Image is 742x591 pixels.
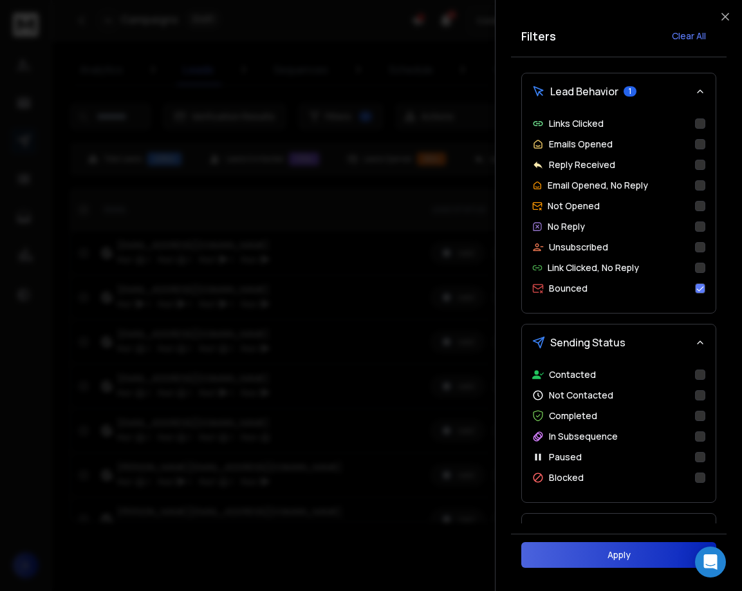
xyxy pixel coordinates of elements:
button: Sending Status [522,324,716,361]
p: Links Clicked [549,117,604,130]
p: In Subsequence [549,430,618,443]
p: Reply Received [549,158,615,171]
span: Sending Status [550,335,626,350]
button: Lead Behavior1 [522,73,716,109]
button: Apply [521,542,716,568]
p: Link Clicked, No Reply [548,261,639,274]
div: Sending Status [522,361,716,502]
div: Lead Behavior1 [522,109,716,313]
div: Open Intercom Messenger [695,547,726,577]
button: Clear All [662,23,716,49]
span: Lead Behavior [550,84,618,99]
p: Email Opened, No Reply [548,179,648,192]
p: Emails Opened [549,138,613,151]
button: Email Provider [522,514,716,550]
p: Blocked [549,471,584,484]
p: Completed [549,409,597,422]
p: Bounced [549,282,588,295]
h2: Filters [521,27,556,45]
p: Not Contacted [549,389,613,402]
p: Unsubscribed [549,241,608,254]
p: No Reply [548,220,585,233]
p: Contacted [549,368,596,381]
p: Paused [549,451,582,464]
p: Not Opened [548,200,600,212]
span: 1 [624,86,636,97]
